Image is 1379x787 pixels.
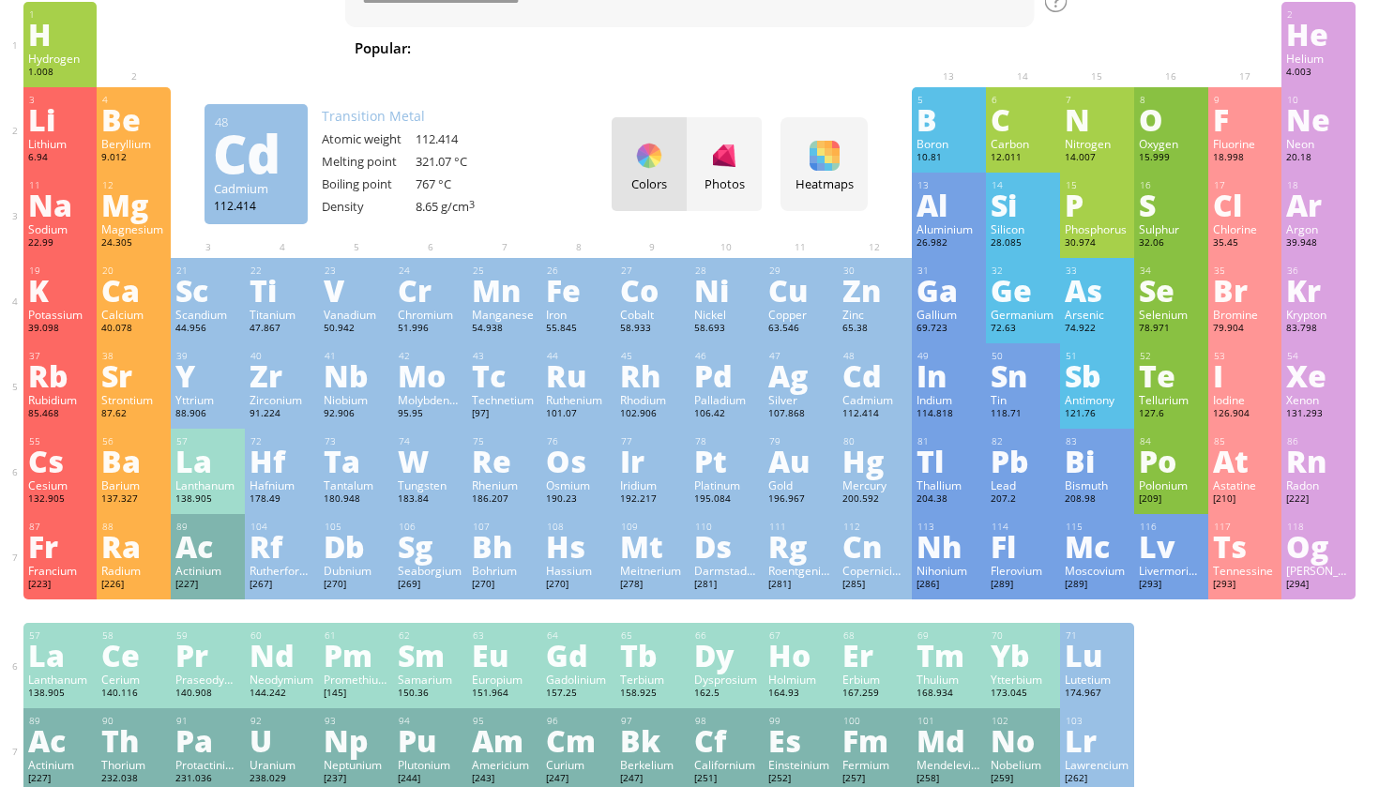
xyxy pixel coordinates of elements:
[842,446,907,476] div: Hg
[917,236,981,251] div: 26.982
[102,179,166,191] div: 12
[28,136,93,151] div: Lithium
[768,307,833,322] div: Copper
[1213,322,1278,337] div: 79.904
[843,350,907,362] div: 48
[28,19,93,49] div: H
[621,350,685,362] div: 45
[620,477,685,492] div: Iridium
[398,360,462,390] div: Mo
[842,477,907,492] div: Mercury
[991,136,1055,151] div: Carbon
[917,360,981,390] div: In
[768,360,833,390] div: Ag
[1065,392,1129,407] div: Antimony
[175,407,240,422] div: 88.906
[859,48,865,60] sub: 4
[769,265,833,277] div: 29
[102,435,166,447] div: 56
[1214,265,1278,277] div: 35
[546,446,611,476] div: Os
[28,236,93,251] div: 22.99
[1214,350,1278,362] div: 53
[991,104,1055,134] div: C
[101,477,166,492] div: Barium
[1139,360,1204,390] div: Te
[472,477,537,492] div: Rhenium
[28,151,93,166] div: 6.94
[1139,151,1204,166] div: 15.999
[1065,236,1129,251] div: 30.974
[1139,275,1204,305] div: Se
[546,392,611,407] div: Ruthenium
[101,104,166,134] div: Be
[620,392,685,407] div: Rhodium
[1213,360,1278,390] div: I
[1139,446,1204,476] div: Po
[1139,477,1204,492] div: Polonium
[546,275,611,305] div: Fe
[29,8,93,21] div: 1
[325,350,388,362] div: 41
[29,350,93,362] div: 37
[694,477,759,492] div: Platinum
[546,360,611,390] div: Ru
[175,477,240,492] div: Lanthanum
[324,307,388,322] div: Vanadium
[416,175,509,192] div: 767 °C
[250,446,314,476] div: Hf
[842,360,907,390] div: Cd
[620,275,685,305] div: Co
[101,322,166,337] div: 40.078
[1140,179,1204,191] div: 16
[695,350,759,362] div: 46
[620,407,685,422] div: 102.906
[1213,151,1278,166] div: 18.998
[250,350,314,362] div: 40
[324,275,388,305] div: V
[28,189,93,219] div: Na
[1286,446,1351,476] div: Rn
[101,360,166,390] div: Sr
[687,175,762,192] div: Photos
[325,265,388,277] div: 23
[648,48,654,60] sub: 2
[1024,37,1161,59] span: [MEDICAL_DATA]
[28,275,93,305] div: K
[28,307,93,322] div: Potassium
[214,198,298,213] div: 112.414
[843,435,907,447] div: 80
[620,322,685,337] div: 58.933
[324,407,388,422] div: 92.906
[28,392,93,407] div: Rubidium
[175,392,240,407] div: Yttrium
[991,275,1055,305] div: Ge
[1139,307,1204,322] div: Selenium
[29,179,93,191] div: 11
[472,307,537,322] div: Manganese
[620,360,685,390] div: Rh
[936,37,1018,59] span: Methane
[1213,446,1278,476] div: At
[1139,407,1204,422] div: 127.6
[101,407,166,422] div: 87.62
[29,265,93,277] div: 19
[758,37,805,59] span: HCl
[992,435,1055,447] div: 82
[1214,94,1278,106] div: 9
[28,477,93,492] div: Cesium
[685,37,751,59] span: H SO
[1286,136,1351,151] div: Neon
[1066,265,1129,277] div: 33
[250,407,314,422] div: 91.224
[28,407,93,422] div: 85.468
[1065,322,1129,337] div: 74.922
[768,322,833,337] div: 63.546
[1213,189,1278,219] div: Cl
[1286,19,1351,49] div: He
[917,477,981,492] div: Thallium
[101,189,166,219] div: Mg
[917,136,981,151] div: Boron
[215,114,298,130] div: 48
[695,435,759,447] div: 78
